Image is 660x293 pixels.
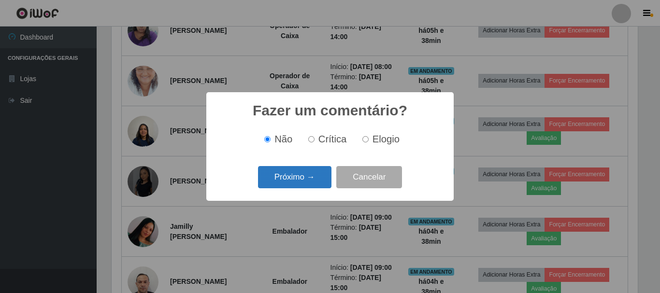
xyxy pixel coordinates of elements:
input: Elogio [362,136,369,142]
h2: Fazer um comentário? [253,102,407,119]
span: Não [274,134,292,144]
span: Elogio [373,134,400,144]
span: Crítica [318,134,347,144]
input: Não [264,136,271,142]
button: Cancelar [336,166,402,189]
button: Próximo → [258,166,331,189]
input: Crítica [308,136,315,142]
